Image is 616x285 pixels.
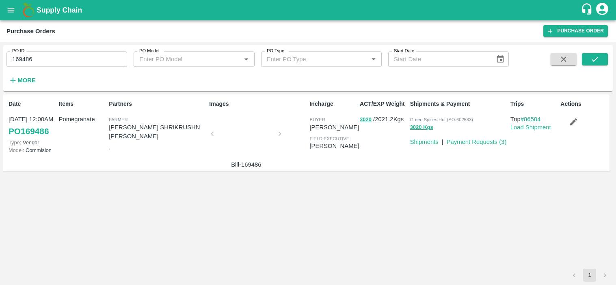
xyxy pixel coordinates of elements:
p: Partners [109,100,206,108]
p: Trip [510,115,558,124]
span: Type: [9,139,21,146]
span: field executive [309,136,349,141]
button: 3020 Kgs [410,123,433,132]
p: [PERSON_NAME] SHRIKRUSHN [PERSON_NAME] [109,123,206,141]
button: Open [368,54,379,64]
span: Model: [9,147,24,153]
p: ACT/EXP Weight [360,100,407,108]
nav: pagination navigation [566,269,613,282]
p: Trips [510,100,558,108]
a: PO169486 [9,124,49,139]
div: Purchase Orders [6,26,55,36]
a: Supply Chain [37,4,581,16]
label: Start Date [394,48,414,54]
p: Vendor [9,139,56,146]
label: PO Type [267,48,284,54]
a: Purchase Order [543,25,608,37]
span: , [109,145,110,150]
p: [DATE] 12:00AM [9,115,56,124]
p: Bill-169486 [216,160,277,169]
p: Date [9,100,56,108]
div: account of current user [595,2,610,19]
div: customer-support [581,3,595,17]
p: Images [209,100,306,108]
p: / 2021.2 Kgs [360,115,407,124]
p: [PERSON_NAME] [309,141,359,150]
span: Green Spices Hut (SO-602583) [410,117,473,122]
input: Enter PO ID [6,51,127,67]
label: PO Model [139,48,160,54]
p: Commision [9,146,56,154]
a: Shipments [410,139,439,145]
span: Farmer [109,117,128,122]
span: buyer [309,117,325,122]
a: Load Shipment [510,124,551,131]
button: page 1 [583,269,596,282]
button: Open [241,54,251,64]
img: logo [20,2,37,18]
b: Supply Chain [37,6,82,14]
input: Enter PO Type [264,54,355,64]
input: Start Date [388,51,489,67]
button: 3020 [360,115,372,124]
strong: More [17,77,36,84]
p: Items [59,100,106,108]
div: | [439,134,443,146]
input: Enter PO Model [136,54,228,64]
a: #86584 [521,116,541,122]
button: Choose date [493,51,508,67]
p: [PERSON_NAME] [309,123,359,132]
button: More [6,73,38,87]
p: Incharge [309,100,357,108]
label: PO ID [12,48,24,54]
p: Shipments & Payment [410,100,507,108]
a: Payment Requests (3) [447,139,507,145]
button: open drawer [2,1,20,19]
p: Pomegranate [59,115,106,124]
p: Actions [560,100,607,108]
